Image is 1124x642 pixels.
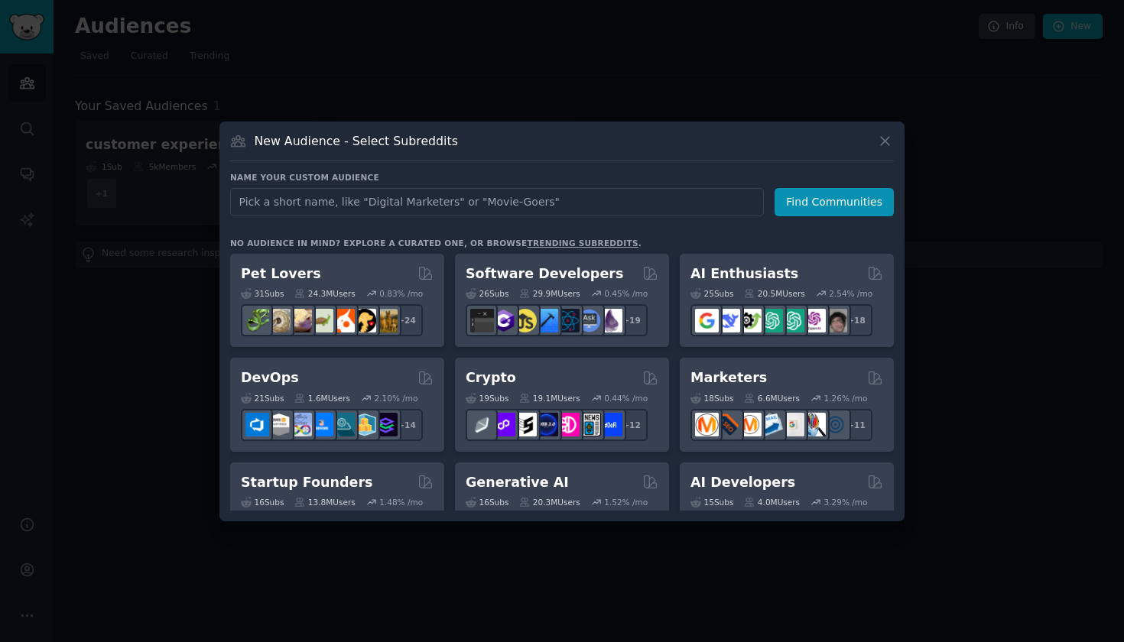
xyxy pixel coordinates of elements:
div: + 11 [840,409,872,441]
div: 2.54 % /mo [829,288,872,299]
div: 21 Sub s [241,393,284,404]
div: 26 Sub s [466,288,508,299]
img: AskMarketing [738,413,762,436]
div: 18 Sub s [690,393,733,404]
img: csharp [492,309,515,332]
h2: AI Enthusiasts [690,264,798,284]
img: MarketingResearch [802,413,826,436]
img: ballpython [267,309,291,332]
h3: Name your custom audience [230,172,894,183]
img: aws_cdk [352,413,376,436]
h2: AI Developers [690,473,795,492]
img: googleads [781,413,804,436]
div: 2.10 % /mo [375,393,418,404]
div: + 18 [840,304,872,336]
a: trending subreddits [527,238,638,248]
div: + 14 [391,409,423,441]
h2: Pet Lovers [241,264,321,284]
img: learnjavascript [513,309,537,332]
div: 29.9M Users [519,288,580,299]
div: 1.48 % /mo [379,497,423,507]
img: PetAdvice [352,309,376,332]
div: 19 Sub s [466,393,508,404]
h3: New Audience - Select Subreddits [255,133,458,149]
img: herpetology [245,309,269,332]
h2: Software Developers [466,264,623,284]
div: 20.5M Users [744,288,804,299]
div: + 24 [391,304,423,336]
img: iOSProgramming [534,309,558,332]
div: 1.26 % /mo [824,393,868,404]
div: 16 Sub s [466,497,508,507]
div: 25 Sub s [690,288,733,299]
img: chatgpt_prompts_ [781,309,804,332]
img: OnlineMarketing [824,413,847,436]
img: ethfinance [470,413,494,436]
div: 0.44 % /mo [604,393,648,404]
img: CryptoNews [577,413,601,436]
img: DeepSeek [716,309,740,332]
img: bigseo [716,413,740,436]
img: defi_ [599,413,622,436]
div: 3.29 % /mo [824,497,868,507]
h2: DevOps [241,368,299,387]
div: No audience in mind? Explore a curated one, or browse . [230,238,642,248]
div: 15 Sub s [690,497,733,507]
img: content_marketing [695,413,719,436]
div: 1.52 % /mo [604,497,648,507]
img: cockatiel [331,309,355,332]
h2: Generative AI [466,473,569,492]
img: ArtificalIntelligence [824,309,847,332]
img: AWS_Certified_Experts [267,413,291,436]
img: software [470,309,494,332]
img: platformengineering [331,413,355,436]
button: Find Communities [775,188,894,216]
div: 24.3M Users [294,288,355,299]
img: turtle [310,309,333,332]
div: 20.3M Users [519,497,580,507]
div: 0.45 % /mo [604,288,648,299]
div: 6.6M Users [744,393,800,404]
img: ethstaker [513,413,537,436]
h2: Marketers [690,368,767,387]
img: 0xPolygon [492,413,515,436]
img: dogbreed [374,309,398,332]
div: 31 Sub s [241,288,284,299]
div: + 19 [616,304,648,336]
div: 0.83 % /mo [379,288,423,299]
div: 1.6M Users [294,393,350,404]
img: GoogleGeminiAI [695,309,719,332]
img: web3 [534,413,558,436]
img: OpenAIDev [802,309,826,332]
h2: Crypto [466,368,516,387]
div: + 12 [616,409,648,441]
img: azuredevops [245,413,269,436]
img: AItoolsCatalog [738,309,762,332]
div: 4.0M Users [744,497,800,507]
img: leopardgeckos [288,309,312,332]
img: Docker_DevOps [288,413,312,436]
input: Pick a short name, like "Digital Marketers" or "Movie-Goers" [230,188,764,216]
div: 13.8M Users [294,497,355,507]
div: 16 Sub s [241,497,284,507]
div: 19.1M Users [519,393,580,404]
img: AskComputerScience [577,309,601,332]
img: chatgpt_promptDesign [759,309,783,332]
img: defiblockchain [556,413,580,436]
h2: Startup Founders [241,473,372,492]
img: PlatformEngineers [374,413,398,436]
img: DevOpsLinks [310,413,333,436]
img: reactnative [556,309,580,332]
img: elixir [599,309,622,332]
img: Emailmarketing [759,413,783,436]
